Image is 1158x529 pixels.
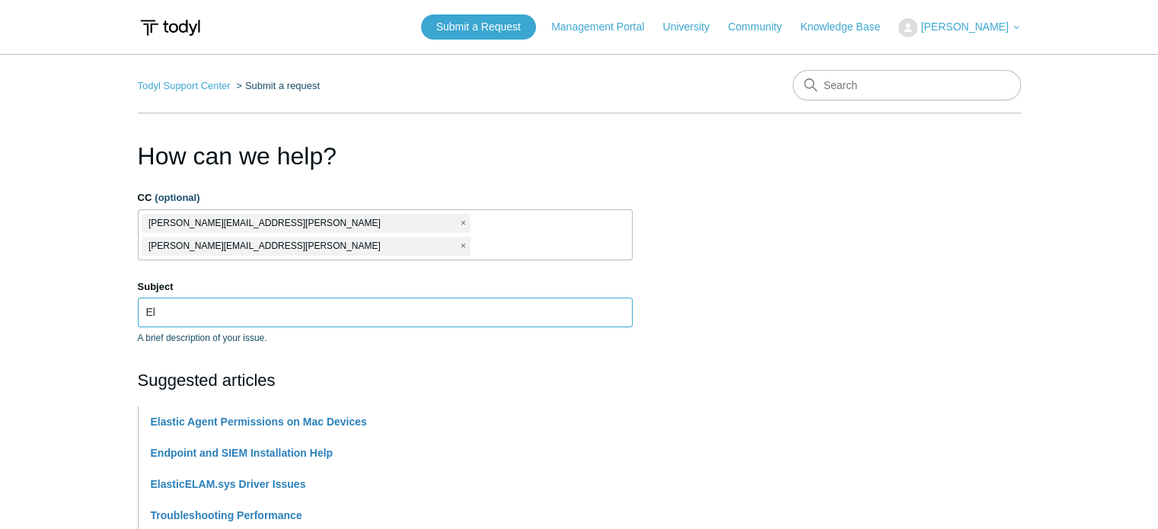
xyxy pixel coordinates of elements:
a: Endpoint and SIEM Installation Help [151,447,333,459]
label: CC [138,190,633,206]
li: Todyl Support Center [138,80,234,91]
img: Todyl Support Center Help Center home page [138,14,203,42]
a: Troubleshooting Performance [151,509,302,521]
a: Submit a Request [421,14,536,40]
span: close [461,215,466,232]
a: Knowledge Base [800,19,895,35]
li: Submit a request [233,80,320,91]
input: Search [793,70,1021,100]
span: (optional) [155,192,199,203]
a: University [662,19,724,35]
a: Elastic Agent Permissions on Mac Devices [151,416,367,428]
a: ElasticELAM.sys Driver Issues [151,478,306,490]
button: [PERSON_NAME] [898,18,1020,37]
span: [PERSON_NAME] [920,21,1008,33]
span: [PERSON_NAME][EMAIL_ADDRESS][PERSON_NAME][DOMAIN_NAME] [148,215,453,250]
a: Community [728,19,797,35]
a: Management Portal [551,19,659,35]
span: [PERSON_NAME][EMAIL_ADDRESS][PERSON_NAME][DOMAIN_NAME] [148,237,453,272]
span: close [461,237,466,255]
h2: Suggested articles [138,368,633,393]
label: Subject [138,279,633,295]
a: Todyl Support Center [138,80,231,91]
p: A brief description of your issue. [138,331,633,345]
h1: How can we help? [138,138,633,174]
